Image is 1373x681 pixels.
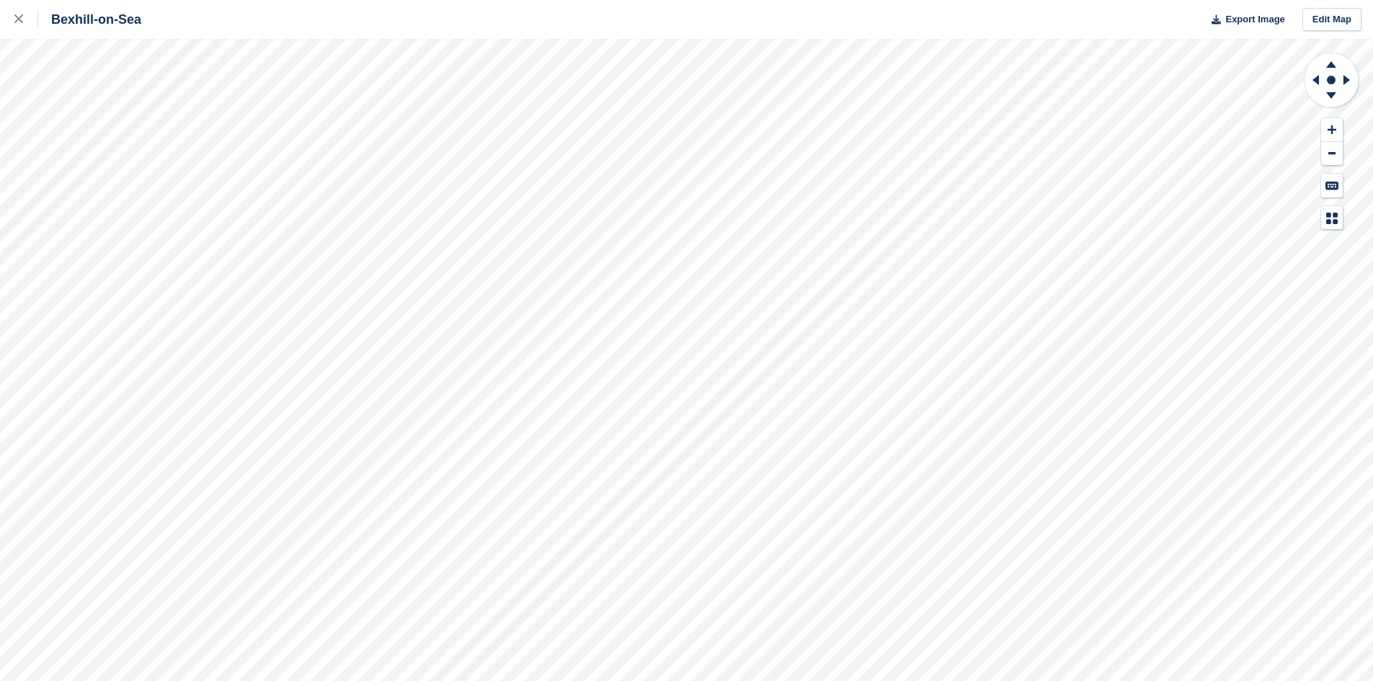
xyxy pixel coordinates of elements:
[1321,206,1343,230] button: Map Legend
[1321,142,1343,166] button: Zoom Out
[1203,8,1285,32] button: Export Image
[1225,12,1284,27] span: Export Image
[38,11,141,28] div: Bexhill-on-Sea
[1321,174,1343,197] button: Keyboard Shortcuts
[1302,8,1361,32] a: Edit Map
[1321,118,1343,142] button: Zoom In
